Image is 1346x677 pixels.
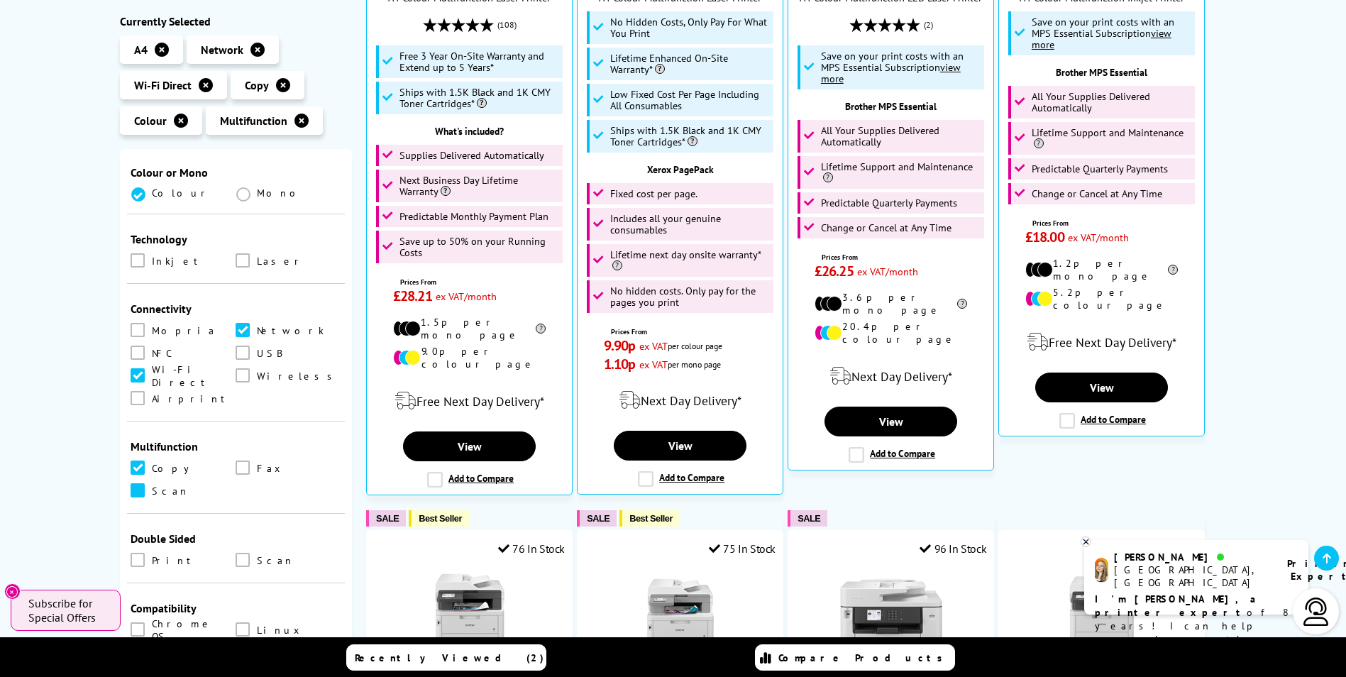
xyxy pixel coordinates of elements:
span: All Your Supplies Delivered Automatically [1032,91,1192,114]
b: I'm [PERSON_NAME], a printer expert [1095,593,1260,619]
button: SALE [577,510,617,527]
span: Lifetime next day onsite warranty* [610,249,771,272]
span: Includes all your genuine consumables [610,213,771,236]
div: Xerox PagePack [585,163,776,176]
div: Multifunction [131,439,342,453]
span: Free 3 Year On-Site Warranty and Extend up to 5 Years* [399,50,560,73]
span: Airprint [152,391,231,407]
span: £18.00 [1025,228,1064,246]
label: Add to Compare [427,472,514,488]
span: Prices From [611,327,756,336]
div: Colour or Mono [131,165,342,180]
span: ex VAT [639,339,668,353]
li: 20.4p per colour page [815,320,967,346]
span: Predictable Quarterly Payments [1032,163,1168,175]
span: Ships with 1.5K Black and 1K CMY Toner Cartridges* [610,125,771,148]
span: Supplies Delivered Automatically [399,150,544,161]
span: Prices From [822,253,967,262]
label: Add to Compare [849,447,935,463]
div: modal_delivery [374,381,565,421]
a: Compare Products [755,644,955,671]
span: Recently Viewed (2) [355,651,544,664]
span: No hidden costs. Only pay for the pages you print [610,285,771,308]
a: View [614,431,746,461]
span: Scan [257,553,294,568]
span: Prices From [400,277,546,287]
label: Add to Compare [638,471,724,487]
span: Wi-Fi Direct [134,78,192,92]
span: Multifunction [220,114,287,128]
span: (108) [497,11,517,38]
span: £28.21 [393,287,432,305]
button: SALE [788,510,827,527]
span: ex VAT/month [1068,231,1129,244]
img: Brother MFC-L8390CDW [627,566,734,673]
div: Brother MPS Essential [1006,66,1197,79]
span: Best Seller [419,513,462,524]
div: modal_delivery [1006,322,1197,362]
span: (2) [924,11,933,38]
div: 76 In Stock [498,541,565,556]
span: Save up to 50% on your Running Costs [399,236,560,258]
img: user-headset-light.svg [1302,598,1330,626]
div: Currently Selected [120,14,353,28]
div: Compatibility [131,601,342,615]
span: Lifetime Support and Maintenance [821,161,981,184]
span: Next Business Day Lifetime Warranty [399,175,560,197]
span: Laser [257,253,304,269]
span: Fixed cost per page. [610,188,697,199]
div: modal_delivery [795,356,986,396]
li: 9.0p per colour page [393,345,546,370]
span: Save on your print costs with an MPS Essential Subscription [1032,15,1174,51]
span: Lifetime Enhanced On-Site Warranty* [610,53,771,75]
span: £26.25 [815,262,854,280]
div: [PERSON_NAME] [1114,551,1269,563]
span: Copy [152,461,199,476]
span: Ships with 1.5K Black and 1K CMY Toner Cartridges* [399,87,560,109]
label: Add to Compare [1059,413,1146,429]
div: 96 In Stock [920,541,986,556]
span: Low Fixed Cost Per Page Including All Consumables [610,89,771,111]
div: Connectivity [131,302,342,316]
span: Colour [152,187,211,199]
span: Inkjet [152,253,204,269]
button: Close [4,583,21,600]
li: 5.2p per colour page [1025,286,1178,312]
div: What's included? [374,125,565,138]
span: Fax [257,461,285,476]
button: Best Seller [409,510,469,527]
button: SALE [366,510,406,527]
span: ex VAT [639,358,668,371]
li: 1.5p per mono page [393,316,546,341]
span: NFC [152,346,172,361]
button: Best Seller [619,510,680,527]
span: SALE [587,513,609,524]
span: Mopria [152,323,216,338]
span: Wi-Fi Direct [152,368,236,384]
span: Compare Products [778,651,950,664]
span: Predictable Monthly Payment Plan [399,211,548,222]
u: view more [1032,26,1171,51]
span: Print [152,553,197,568]
span: SALE [376,513,399,524]
div: Technology [131,232,342,246]
a: View [824,407,956,436]
span: Network [257,323,324,338]
img: amy-livechat.png [1095,558,1108,583]
span: USB [257,346,282,361]
u: view more [821,60,961,85]
span: All Your Supplies Delivered Automatically [821,125,981,148]
li: 1.2p per mono page [1025,257,1178,282]
span: Colour [134,114,167,128]
span: Subscribe for Special Offers [28,596,106,624]
span: 1.10p [604,355,636,373]
li: 3.6p per mono page [815,291,967,317]
span: No Hidden Costs, Only Pay For What You Print [610,16,771,39]
span: SALE [798,513,820,524]
div: modal_delivery [585,380,776,420]
span: per colour page [668,341,722,351]
a: View [403,431,535,461]
div: Brother MPS Essential [795,100,986,113]
span: per mono page [668,359,721,370]
span: Predictable Quarterly Payments [821,197,957,209]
